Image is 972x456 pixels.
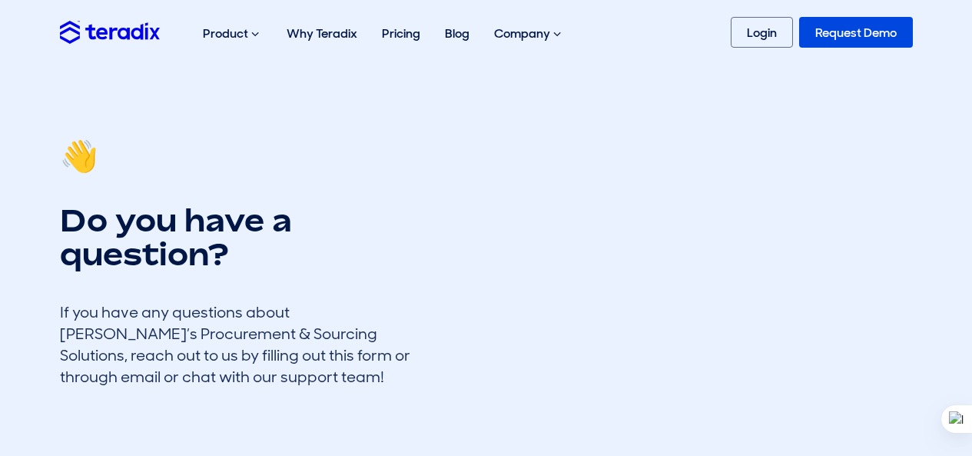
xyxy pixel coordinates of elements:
[191,9,274,58] div: Product
[60,21,160,43] img: Teradix logo
[60,301,429,388] div: If you have any questions about [PERSON_NAME]’s Procurement & Sourcing Solutions, reach out to us...
[274,9,370,58] a: Why Teradix
[799,17,913,48] a: Request Demo
[60,138,429,172] h1: 👋
[433,9,482,58] a: Blog
[731,17,793,48] a: Login
[60,203,429,271] h1: Do you have a question?
[370,9,433,58] a: Pricing
[482,9,576,58] div: Company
